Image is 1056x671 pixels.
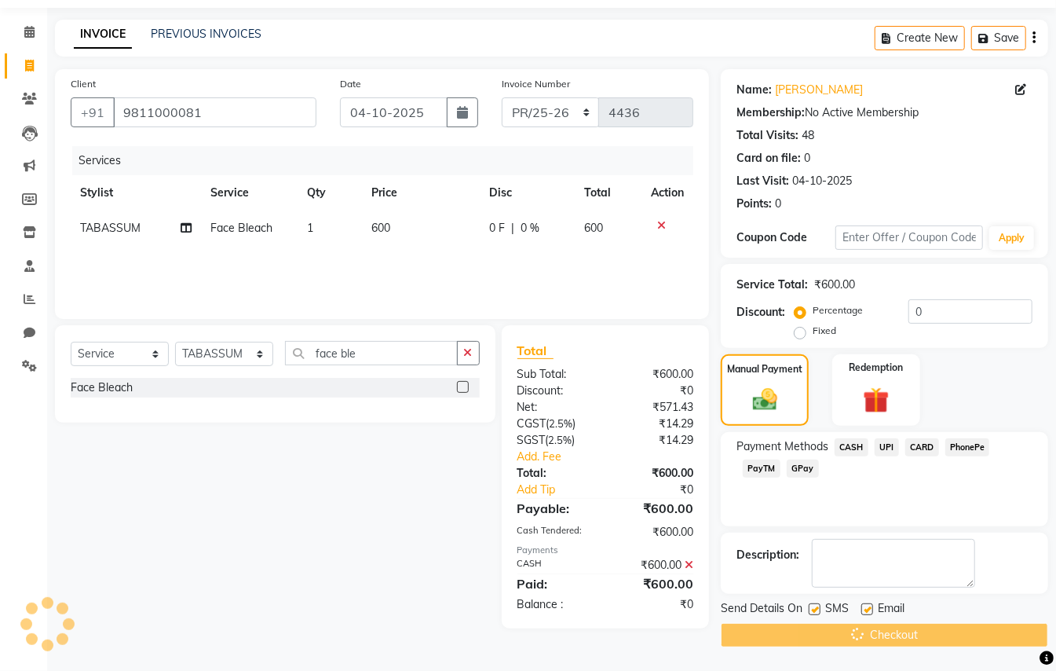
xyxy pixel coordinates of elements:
button: Create New [875,26,965,50]
label: Fixed [813,324,836,338]
div: Services [72,146,705,175]
span: Face Bleach [210,221,272,235]
span: 2.5% [550,417,573,430]
div: ₹600.00 [605,557,705,574]
span: SMS [825,600,849,620]
div: No Active Membership [736,104,1032,121]
span: Total [517,343,554,359]
span: Payment Methods [736,438,828,455]
div: Card on file: [736,150,801,167]
div: Total: [506,465,605,482]
span: CGST [517,416,546,431]
button: +91 [71,97,115,127]
a: [PERSON_NAME] [775,82,863,98]
span: Email [878,600,904,620]
div: ₹600.00 [605,366,705,383]
div: Face Bleach [71,379,133,396]
div: ₹600.00 [605,574,705,593]
label: Date [340,77,361,91]
div: ₹14.29 [605,416,705,432]
div: Service Total: [736,277,808,293]
img: _gift.svg [855,384,897,416]
div: ₹600.00 [605,465,705,482]
th: Service [201,175,298,211]
span: PayTM [743,460,780,478]
a: Add. Fee [506,449,706,465]
span: PhonePe [945,438,990,456]
th: Stylist [71,175,201,211]
label: Redemption [849,361,903,375]
label: Percentage [813,303,863,317]
th: Action [641,175,693,211]
th: Total [575,175,642,211]
div: ₹0 [622,482,705,498]
label: Client [71,77,96,91]
th: Qty [298,175,362,211]
div: Membership: [736,104,805,121]
div: Name: [736,82,772,98]
div: Balance : [506,596,605,613]
div: Payable: [506,499,605,518]
div: Description: [736,547,799,563]
div: Discount: [736,304,785,321]
div: ( ) [506,432,605,449]
div: 48 [802,127,814,144]
span: 600 [584,221,603,235]
img: _cash.svg [745,386,785,414]
div: Total Visits: [736,127,798,144]
span: Send Details On [721,600,802,620]
div: Coupon Code [736,229,835,246]
label: Invoice Number [502,77,570,91]
div: 0 [775,196,781,212]
span: 2.5% [549,434,572,446]
span: 0 % [521,220,540,236]
div: 0 [804,150,810,167]
div: ₹14.29 [605,432,705,449]
button: Apply [989,226,1034,250]
div: ₹0 [605,383,705,399]
span: UPI [875,438,899,456]
div: ( ) [506,416,605,432]
div: ₹0 [605,596,705,613]
span: 600 [371,221,390,235]
div: Net: [506,399,605,416]
th: Price [362,175,480,211]
div: Paid: [506,574,605,593]
span: GPay [787,460,819,478]
span: TABASSUM [80,221,141,235]
div: 04-10-2025 [792,173,852,189]
span: | [512,220,515,236]
span: SGST [517,433,546,447]
div: Discount: [506,383,605,399]
button: Save [971,26,1026,50]
div: Last Visit: [736,173,789,189]
div: ₹600.00 [605,499,705,518]
div: ₹571.43 [605,399,705,416]
div: ₹600.00 [605,524,705,541]
div: ₹600.00 [814,277,855,293]
span: CARD [905,438,939,456]
input: Enter Offer / Coupon Code [835,225,983,250]
a: INVOICE [74,20,132,49]
span: 1 [307,221,313,235]
span: CASH [835,438,868,456]
input: Search by Name/Mobile/Email/Code [113,97,316,127]
th: Disc [480,175,575,211]
div: Sub Total: [506,366,605,383]
div: Payments [517,544,694,557]
span: 0 F [490,220,506,236]
div: Points: [736,196,772,212]
div: Cash Tendered: [506,524,605,541]
div: CASH [506,557,605,574]
a: Add Tip [506,482,623,498]
label: Manual Payment [727,362,802,376]
input: Search or Scan [285,341,458,365]
a: PREVIOUS INVOICES [151,27,261,41]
